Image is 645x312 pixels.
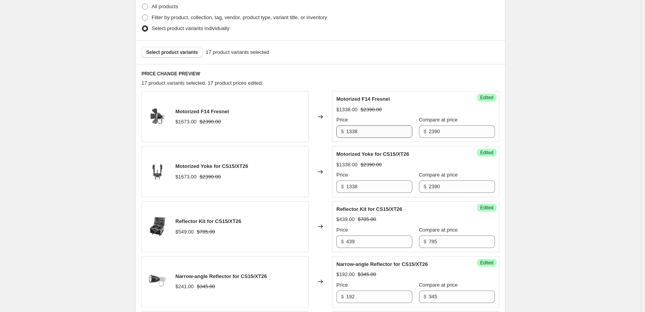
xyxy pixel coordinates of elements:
img: MotorizedYokeforCS15XT26-4_80x.png [146,160,169,184]
strike: $2390.00 [200,118,221,126]
span: Motorized F14 Fresnel [175,109,229,114]
span: 17 product variants selected [206,48,269,56]
strike: $2390.00 [360,106,382,114]
span: $ [424,239,426,244]
div: $241.00 [175,283,194,291]
strike: $345.00 [197,283,215,291]
span: Select product variants individually [152,25,229,31]
span: Reflector Kit for CS15/XT26 [336,206,402,212]
span: Edited [480,150,493,156]
span: $ [341,239,344,244]
span: Price [336,282,348,288]
div: $192.00 [336,271,355,278]
span: $ [424,128,426,134]
span: Edited [480,205,493,211]
div: $1673.00 [175,173,196,181]
span: Motorized Yoke for CS15/XT26 [336,151,409,157]
span: $ [341,128,344,134]
div: $1338.00 [336,106,357,114]
h6: PRICE CHANGE PREVIEW [141,71,499,77]
span: Narrow-angle Reflector for CS15/XT26 [336,261,428,267]
span: Motorized F14 Fresnel [336,96,390,102]
strike: $785.00 [197,228,215,236]
span: Compare at price [419,172,458,178]
span: Reflector Kit for CS15/XT26 [175,218,241,224]
span: Edited [480,260,493,266]
span: Price [336,117,348,123]
div: $439.00 [336,216,355,223]
span: $ [424,294,426,300]
span: All products [152,4,178,9]
span: Compare at price [419,117,458,123]
span: Select product variants [146,49,198,55]
strike: $2390.00 [360,161,382,169]
span: Price [336,172,348,178]
span: 17 product variants selected. 17 product prices edited: [141,80,263,86]
span: $ [424,184,426,189]
strike: $785.00 [358,216,376,223]
span: $ [341,294,344,300]
img: CS15_XT26_Reflector_Kit_80x.png [146,215,169,238]
span: $ [341,184,344,189]
div: $1338.00 [336,161,357,169]
div: $549.00 [175,228,194,236]
span: Motorized Yoke for CS15/XT26 [175,163,248,169]
span: Filter by product, collection, tag, vendor, product type, variant title, or inventory [152,14,327,20]
strike: $345.00 [358,271,376,278]
div: $1673.00 [175,118,196,126]
img: Pre-Order_DepositforMotorizedF14Fresnel-2_80x.png [146,105,169,128]
span: Narrow-angle Reflector for CS15/XT26 [175,273,267,279]
span: Price [336,227,348,233]
button: Select product variants [141,47,203,58]
img: CS15_Narrow_80x.png [146,270,169,293]
span: Compare at price [419,282,458,288]
strike: $2390.00 [200,173,221,181]
span: Edited [480,94,493,101]
span: Compare at price [419,227,458,233]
